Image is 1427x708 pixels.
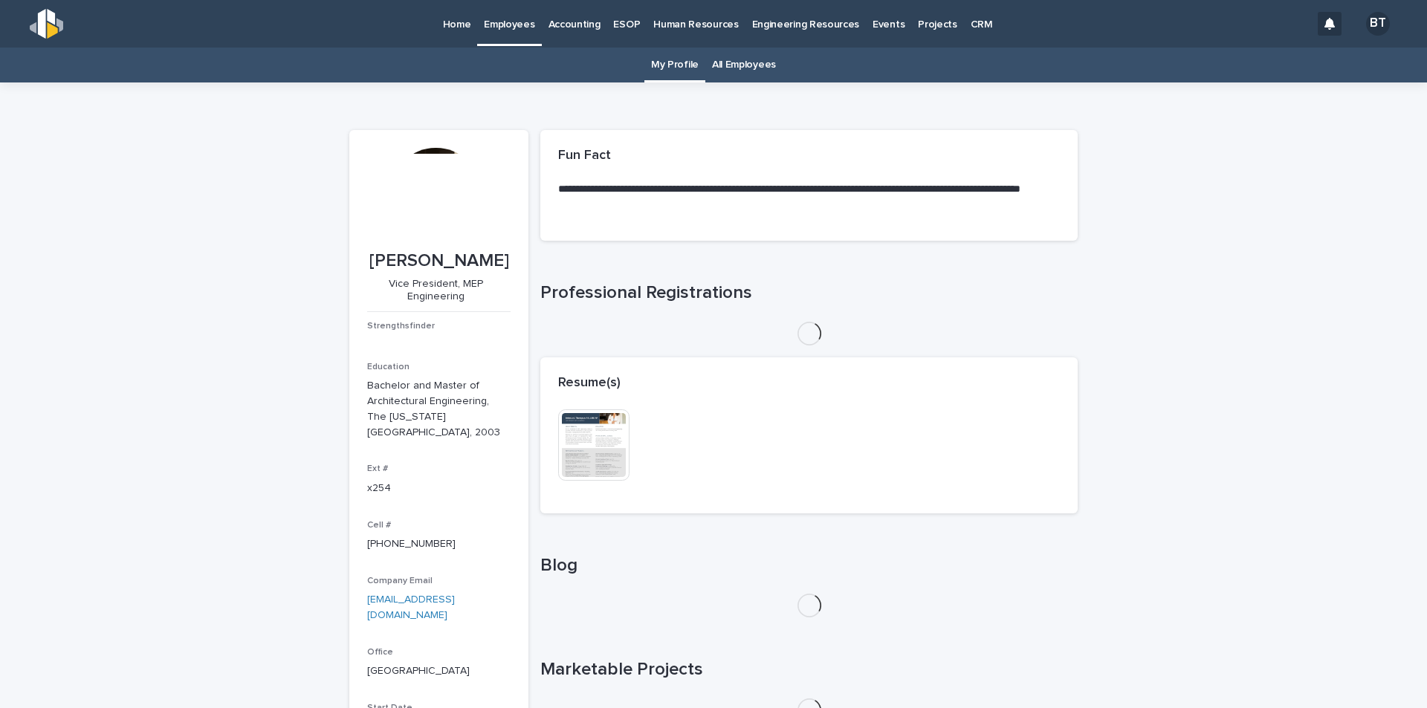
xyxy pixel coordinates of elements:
p: Bachelor and Master of Architectural Engineering, The [US_STATE][GEOGRAPHIC_DATA], 2003 [367,378,511,440]
img: s5b5MGTdWwFoU4EDV7nw [30,9,63,39]
span: Office [367,648,393,657]
div: BT [1366,12,1390,36]
span: Strengthsfinder [367,322,435,331]
a: [PHONE_NUMBER] [367,539,456,549]
a: x254 [367,483,391,493]
span: Cell # [367,521,391,530]
p: [PERSON_NAME] [367,250,511,272]
h1: Professional Registrations [540,282,1078,304]
a: My Profile [651,48,699,82]
p: Vice President, MEP Engineering [367,278,505,303]
a: [EMAIL_ADDRESS][DOMAIN_NAME] [367,594,455,620]
span: Company Email [367,577,433,585]
h2: Fun Fact [558,148,611,164]
span: Education [367,363,410,371]
span: Ext # [367,464,388,473]
h1: Blog [540,555,1078,577]
a: All Employees [712,48,776,82]
h1: Marketable Projects [540,659,1078,681]
h2: Resume(s) [558,375,621,392]
p: [GEOGRAPHIC_DATA] [367,663,511,679]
